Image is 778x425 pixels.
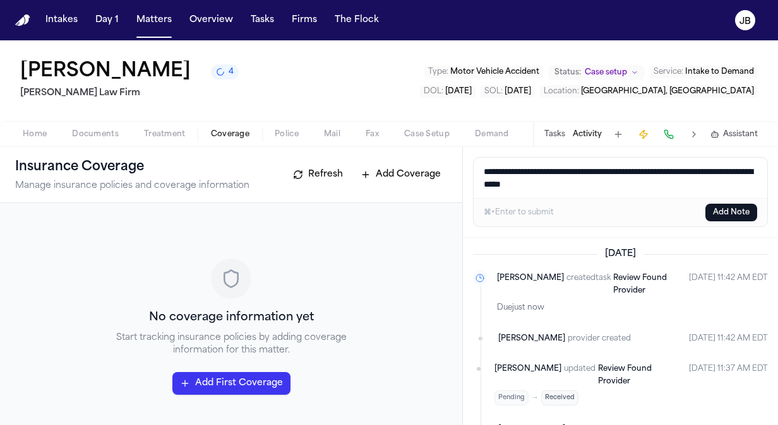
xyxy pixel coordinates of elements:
button: Add Note [705,204,757,221]
h1: Insurance Coverage [15,157,172,177]
a: Home [15,15,30,26]
p: Manage insurance policies and coverage information [15,180,249,192]
p: Due just now [497,302,679,315]
span: Case Setup [404,129,450,139]
button: Assistant [710,129,758,139]
button: Add First Coverage [172,372,290,395]
span: [DATE] [445,88,472,95]
span: provider created [568,332,631,345]
button: Edit DOL: 2025-08-28 [420,85,476,98]
button: Edit Service: Intake to Demand [650,66,758,78]
button: Make a Call [660,125,678,143]
a: Review Found Provider [598,363,679,388]
button: Intakes [40,9,83,32]
span: Police [275,129,299,139]
span: Coverage [211,129,249,139]
span: Status: [554,67,581,78]
p: Start tracking insurance policies by adding coverage information for this matter. [110,332,352,357]
span: Location : [544,88,579,95]
span: Motor Vehicle Accident [450,68,539,76]
button: Create Immediate Task [635,125,652,143]
span: SOL : [484,88,503,95]
span: Treatment [144,129,186,139]
img: Finch Logo [15,15,30,26]
span: Documents [72,129,119,139]
a: Review Found Provider [613,272,679,297]
button: Add Coverage [354,165,447,185]
span: Case setup [585,67,627,78]
span: DOL : [424,88,443,95]
button: Refresh [287,165,349,185]
span: Service : [654,68,683,76]
time: August 29, 2025 at 10:42 AM [689,272,768,315]
button: The Flock [330,9,384,32]
time: August 29, 2025 at 10:42 AM [689,332,768,345]
span: Intake to Demand [685,68,754,76]
span: created task [566,272,611,297]
span: [GEOGRAPHIC_DATA], [GEOGRAPHIC_DATA] [581,88,754,95]
span: Mail [324,129,340,139]
h1: [PERSON_NAME] [20,61,191,83]
span: [PERSON_NAME] [494,363,561,388]
span: Pending [494,390,529,405]
button: Activity [573,129,602,139]
button: Firms [287,9,322,32]
button: Add Task [609,125,627,143]
button: Overview [184,9,238,32]
h3: No coverage information yet [149,309,314,327]
span: Review Found Provider [613,274,667,294]
span: updated [564,363,595,388]
span: Demand [475,129,509,139]
button: Edit Type: Motor Vehicle Accident [424,66,543,78]
time: August 29, 2025 at 10:37 AM [689,363,768,405]
button: Tasks [246,9,279,32]
span: Received [541,390,578,405]
button: 4 active tasks [211,64,239,79]
span: [PERSON_NAME] [498,332,565,345]
span: Assistant [723,129,758,139]
span: [DATE] [597,248,643,260]
span: Fax [366,129,379,139]
button: Tasks [544,129,565,139]
button: Edit Location: Temple, TX [540,85,758,98]
button: Matters [131,9,177,32]
button: Edit SOL: 2027-08-28 [481,85,535,98]
h2: [PERSON_NAME] Law Firm [20,86,239,101]
span: Type : [428,68,448,76]
span: [PERSON_NAME] [497,272,564,297]
span: → [531,393,539,403]
button: Edit matter name [20,61,191,83]
span: [DATE] [505,88,531,95]
div: ⌘+Enter to submit [484,207,554,218]
span: 4 [229,67,234,77]
span: Home [23,129,47,139]
span: Review Found Provider [598,365,652,385]
button: Change status from Case setup [548,65,645,80]
button: Day 1 [90,9,124,32]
